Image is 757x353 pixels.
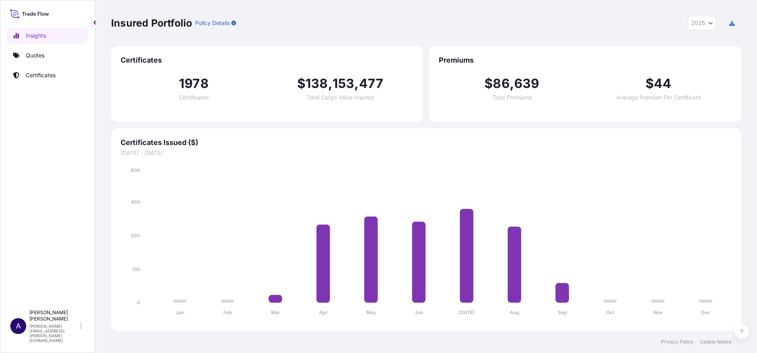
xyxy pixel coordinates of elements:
tspan: Aug [510,309,519,315]
span: 2025 [691,19,705,27]
tspan: 0 [137,300,140,305]
span: Total Premiums [492,95,532,100]
a: Privacy Policy [661,339,694,345]
p: Certificates [26,71,56,79]
span: 86 [493,77,509,90]
span: 477 [359,77,384,90]
span: 153 [332,77,355,90]
tspan: May [366,309,377,315]
span: A [16,322,21,330]
span: $ [297,77,305,90]
tspan: Jan [176,309,184,315]
button: Year Selector [688,16,717,30]
tspan: Mar [271,309,280,315]
a: Insights [7,28,88,44]
tspan: Sep [558,309,567,315]
p: Quotes [26,52,44,59]
tspan: Apr [319,309,328,315]
tspan: Dec [701,309,710,315]
p: [PERSON_NAME][EMAIL_ADDRESS][PERSON_NAME][DOMAIN_NAME] [29,324,79,343]
tspan: Feb [223,309,232,315]
span: $ [484,77,493,90]
span: 138 [305,77,328,90]
span: , [328,77,332,90]
span: , [354,77,359,90]
a: Certificates [7,67,88,83]
span: Certificates [179,95,209,100]
tspan: Oct [606,309,615,315]
a: Quotes [7,48,88,63]
tspan: 150 [132,266,140,272]
span: 639 [514,77,540,90]
span: Premiums [439,55,732,65]
span: Total Cargo Value Insured [307,95,374,100]
span: 1978 [179,77,209,90]
span: Certificates [121,55,413,65]
span: $ [646,77,654,90]
p: Policy Details [195,19,230,27]
tspan: Nov [653,309,663,315]
a: Cookie Notice [700,339,732,345]
tspan: 600 [131,167,140,173]
tspan: [DATE] [459,309,475,315]
p: Insights [26,32,46,40]
tspan: Jun [415,309,423,315]
span: Average Premium Per Certificate [616,95,701,100]
tspan: 450 [131,199,140,205]
span: 44 [654,77,671,90]
tspan: 300 [131,233,140,239]
p: Insured Portfolio [111,17,192,29]
span: Certificates Issued ($) [121,138,732,147]
span: , [510,77,514,90]
span: [DATE] - [DATE] [121,149,732,157]
p: [PERSON_NAME] [PERSON_NAME] [29,309,79,322]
